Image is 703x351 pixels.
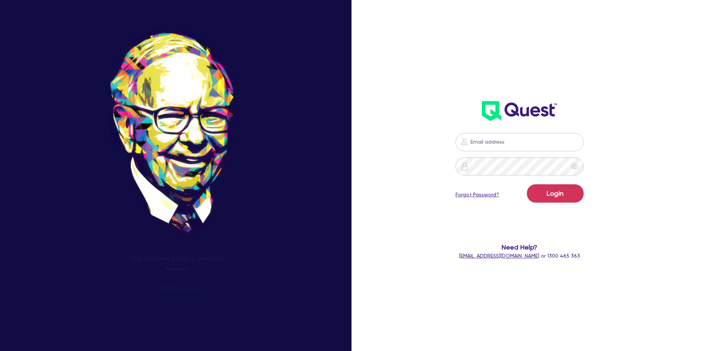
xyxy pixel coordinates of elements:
span: Need Help? [425,242,614,252]
input: Email address [455,133,584,151]
a: [EMAIL_ADDRESS][DOMAIN_NAME] [459,253,539,259]
img: wH2k97JdezQIQAAAABJRU5ErkJggg== [482,101,557,121]
a: Forgot Password? [455,191,499,199]
button: Login [527,184,584,203]
img: icon-password [460,137,469,146]
span: eye [571,163,578,170]
img: icon-password [460,162,469,171]
span: or 1300 465 363 [459,253,580,259]
span: - [PERSON_NAME] [155,287,201,292]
